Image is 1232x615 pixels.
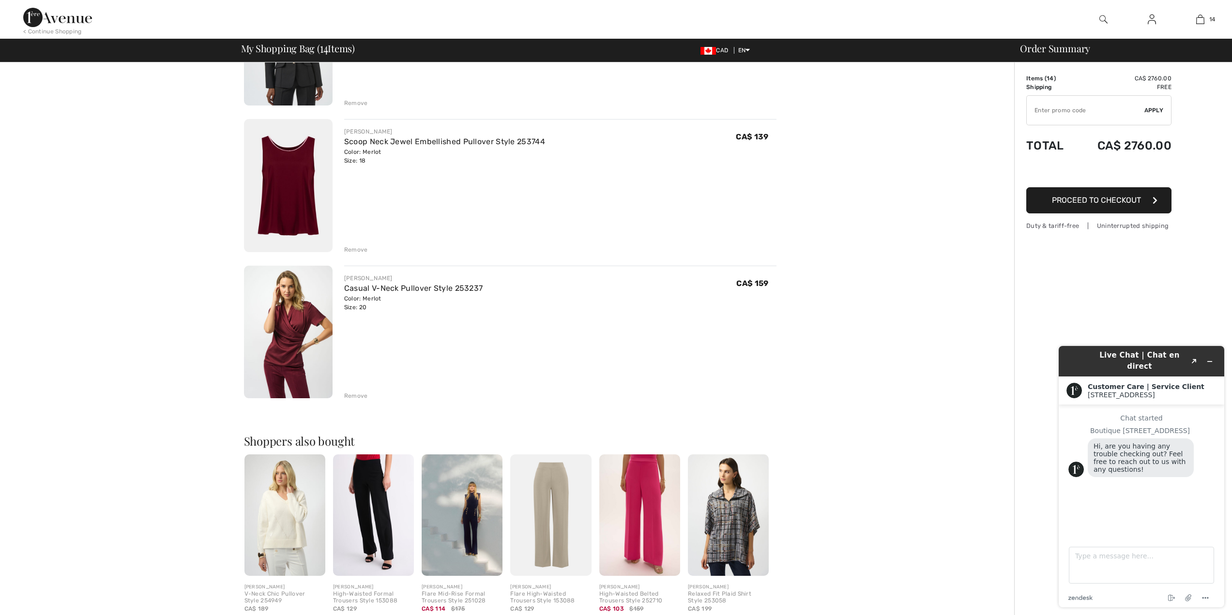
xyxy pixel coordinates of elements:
[1026,74,1075,83] td: Items ( )
[1075,74,1171,83] td: CA$ 2760.00
[1075,83,1171,91] td: Free
[244,435,776,447] h2: Shoppers also bought
[344,99,368,107] div: Remove
[510,454,591,576] img: Flare High-Waisted Trousers Style 153088
[736,279,768,288] span: CA$ 159
[1026,187,1171,213] button: Proceed to Checkout
[1148,14,1156,25] img: My Info
[422,454,502,576] img: Flare Mid-Rise Formal Trousers Style 251028
[688,584,769,591] div: [PERSON_NAME]
[244,584,325,591] div: [PERSON_NAME]
[344,284,483,293] a: Casual V-Neck Pullover Style 253237
[599,605,624,612] span: CA$ 103
[1209,15,1216,24] span: 14
[344,148,545,165] div: Color: Merlot Size: 18
[1008,44,1226,53] div: Order Summary
[244,119,333,252] img: Scoop Neck Jewel Embellished Pullover Style 253744
[244,454,325,576] img: V-Neck Chic Pullover Style 254949
[629,604,643,613] span: $159
[599,454,680,576] img: High-Waisted Belted Trousers Style 252710
[333,605,357,612] span: CA$ 129
[1144,106,1164,115] span: Apply
[344,137,545,146] a: Scoop Neck Jewel Embellished Pullover Style 253744
[700,47,732,54] span: CAD
[1140,14,1164,26] a: Sign In
[333,591,414,604] div: High-Waisted Formal Trousers Style 153088
[244,266,333,399] img: Casual V-Neck Pullover Style 253237
[344,245,368,254] div: Remove
[1026,162,1171,184] iframe: PayPal-paypal
[422,584,502,591] div: [PERSON_NAME]
[244,605,269,612] span: CA$ 189
[1027,96,1144,125] input: Promo code
[688,605,712,612] span: CA$ 199
[1052,195,1141,205] span: Proceed to Checkout
[1047,75,1054,82] span: 14
[1176,14,1224,25] a: 14
[422,605,445,612] span: CA$ 114
[344,294,483,312] div: Color: Merlot Size: 20
[1075,129,1171,162] td: CA$ 2760.00
[599,584,680,591] div: [PERSON_NAME]
[344,274,483,283] div: [PERSON_NAME]
[510,605,534,612] span: CA$ 129
[1026,129,1075,162] td: Total
[1026,221,1171,230] div: Duty & tariff-free | Uninterrupted shipping
[599,591,680,604] div: High-Waisted Belted Trousers Style 252710
[344,127,545,136] div: [PERSON_NAME]
[510,584,591,591] div: [PERSON_NAME]
[451,604,465,613] span: $175
[333,584,414,591] div: [PERSON_NAME]
[333,454,414,576] img: High-Waisted Formal Trousers Style 153088
[422,591,502,604] div: Flare Mid-Rise Formal Trousers Style 251028
[688,454,769,576] img: Relaxed Fit Plaid Shirt Style 253058
[21,7,41,15] span: Chat
[510,591,591,604] div: Flare High-Waisted Trousers Style 153088
[23,8,92,27] img: 1ère Avenue
[1026,83,1075,91] td: Shipping
[344,391,368,400] div: Remove
[688,591,769,604] div: Relaxed Fit Plaid Shirt Style 253058
[738,47,750,54] span: EN
[700,47,716,55] img: Canadian Dollar
[1099,14,1108,25] img: search the website
[244,591,325,604] div: V-Neck Chic Pullover Style 254949
[1196,14,1204,25] img: My Bag
[1051,338,1232,615] iframe: Find more information here
[736,132,768,141] span: CA$ 139
[241,44,355,53] span: My Shopping Bag ( Items)
[23,27,82,36] div: < Continue Shopping
[320,41,328,54] span: 14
